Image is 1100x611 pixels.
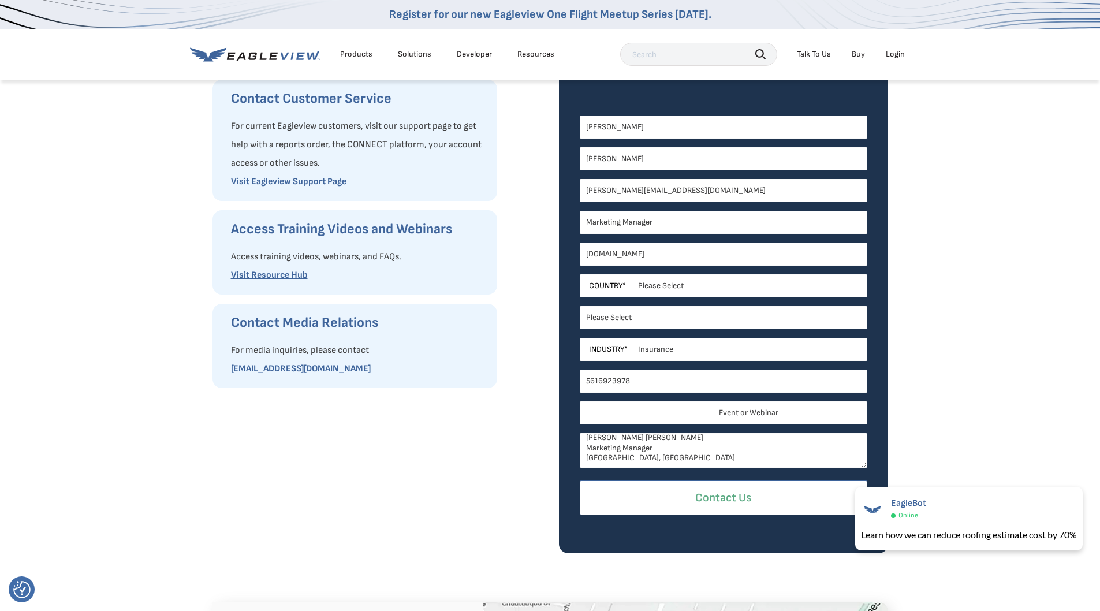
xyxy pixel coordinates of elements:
div: Resources [517,49,554,59]
div: Products [340,49,372,59]
a: Developer [457,49,492,59]
h3: Contact Customer Service [231,90,486,108]
img: Revisit consent button [13,581,31,598]
span: EagleBot [891,498,926,509]
p: For media inquiries, please contact [231,341,486,360]
h3: Access Training Videos and Webinars [231,220,486,239]
a: Visit Resource Hub [231,270,308,281]
span: Online [898,511,918,520]
textarea: Hi Team, Would you be interested in acquiring a Guidewire Users/Customers across the [GEOGRAPHIC_... [580,433,867,468]
h3: Contact Media Relations [231,314,486,332]
button: Consent Preferences [13,581,31,598]
a: Buy [852,49,865,59]
div: Login [886,49,905,59]
input: Search [620,43,777,66]
p: Access training videos, webinars, and FAQs. [231,248,486,266]
p: For current Eagleview customers, visit our support page to get help with a reports order, the CON... [231,117,486,173]
div: Learn how we can reduce roofing estimate cost by 70% [861,528,1077,542]
img: EagleBot [861,498,884,521]
div: Solutions [398,49,431,59]
input: Contact Us [580,480,867,516]
a: Register for our new Eagleview One Flight Meetup Series [DATE]. [389,8,711,21]
div: Talk To Us [797,49,831,59]
a: Visit Eagleview Support Page [231,176,346,187]
a: [EMAIL_ADDRESS][DOMAIN_NAME] [231,363,371,374]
